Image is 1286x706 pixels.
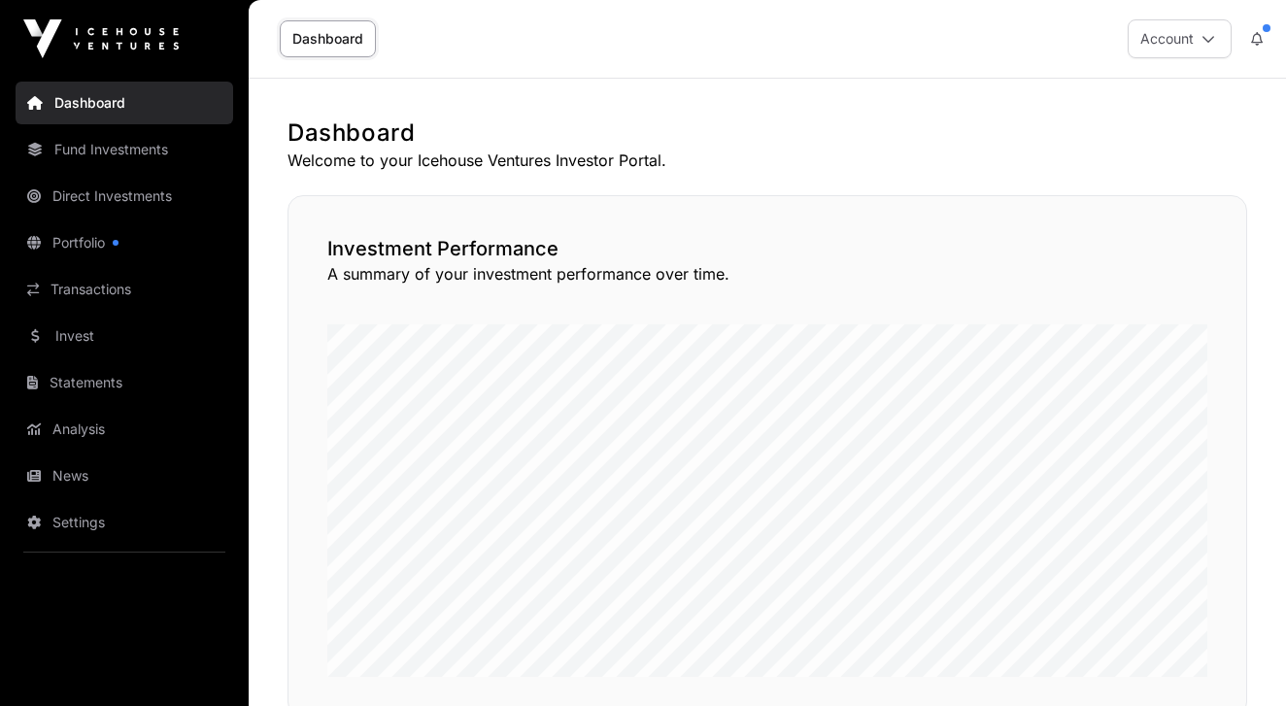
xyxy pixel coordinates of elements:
[1128,19,1232,58] button: Account
[288,149,1247,172] p: Welcome to your Icehouse Ventures Investor Portal.
[288,118,1247,149] h1: Dashboard
[327,262,1207,286] p: A summary of your investment performance over time.
[16,175,233,218] a: Direct Investments
[327,235,1207,262] h2: Investment Performance
[280,20,376,57] a: Dashboard
[16,501,233,544] a: Settings
[16,268,233,311] a: Transactions
[16,408,233,451] a: Analysis
[16,361,233,404] a: Statements
[16,454,233,497] a: News
[23,19,179,58] img: Icehouse Ventures Logo
[16,221,233,264] a: Portfolio
[16,128,233,171] a: Fund Investments
[16,315,233,357] a: Invest
[1189,613,1286,706] iframe: Chat Widget
[16,82,233,124] a: Dashboard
